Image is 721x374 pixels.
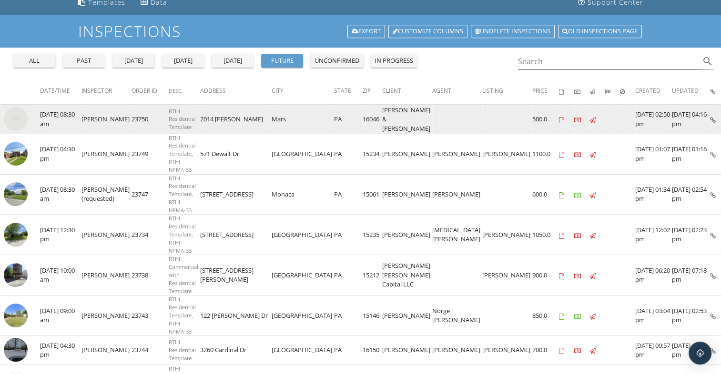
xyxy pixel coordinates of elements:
[40,295,81,336] td: [DATE] 09:00 am
[40,336,81,365] td: [DATE] 04:30 pm
[81,78,132,105] th: Inspector: Not sorted.
[78,23,643,39] h1: Inspections
[200,174,272,215] td: [STREET_ADDRESS]
[40,255,81,295] td: [DATE] 10:00 am
[672,87,699,95] span: Updated
[672,78,710,105] th: Updated: Not sorted.
[162,54,204,68] button: [DATE]
[81,255,132,295] td: [PERSON_NAME]
[169,255,198,294] span: RTHI Commercial with Residential Template
[4,142,28,166] img: streetview
[132,87,157,95] span: Order ID
[81,105,132,134] td: [PERSON_NAME]
[169,78,200,105] th: Desc: Not sorted.
[4,223,28,246] img: streetview
[272,105,334,134] td: Mars
[334,174,363,215] td: PA
[432,174,482,215] td: [PERSON_NAME]
[265,56,299,66] div: future
[200,87,226,95] span: Address
[81,215,132,255] td: [PERSON_NAME]
[635,78,672,105] th: Created: Not sorted.
[200,134,272,174] td: 571 Dewalt Dr
[371,54,417,68] button: in progress
[132,215,169,255] td: 23734
[169,175,196,214] span: RTHI Residential Template, RTHI NPMA-33
[132,295,169,336] td: 23743
[261,54,303,68] button: future
[672,174,710,215] td: [DATE] 02:54 pm
[363,174,382,215] td: 15061
[635,255,672,295] td: [DATE] 06:20 pm
[200,255,272,295] td: [STREET_ADDRESS][PERSON_NAME]
[363,295,382,336] td: 15146
[518,54,701,69] input: Search
[388,25,467,38] a: Customize Columns
[635,87,660,95] span: Created
[672,336,710,365] td: [DATE] 10:09 pm
[375,56,413,66] div: in progress
[382,87,401,95] span: Client
[169,295,196,335] span: RTHI Residential Template, RTHI NPMA-33
[334,336,363,365] td: PA
[132,78,169,105] th: Order ID: Not sorted.
[532,87,548,95] span: Price
[132,255,169,295] td: 23738
[482,87,503,95] span: Listing
[334,78,363,105] th: State: Not sorted.
[166,56,200,66] div: [DATE]
[382,105,432,134] td: [PERSON_NAME] & [PERSON_NAME]
[635,105,672,134] td: [DATE] 02:50 pm
[559,78,574,105] th: Agreements signed: Not sorted.
[272,215,334,255] td: [GEOGRAPHIC_DATA]
[482,134,532,174] td: [PERSON_NAME]
[334,295,363,336] td: PA
[4,304,28,327] img: streetview
[116,56,151,66] div: [DATE]
[40,105,81,134] td: [DATE] 08:30 am
[40,87,70,95] span: Date/Time
[532,255,559,295] td: 900.0
[635,134,672,174] td: [DATE] 01:07 pm
[169,87,182,94] span: Desc
[200,78,272,105] th: Address: Not sorted.
[382,255,432,295] td: [PERSON_NAME] [PERSON_NAME] Capital LLC
[40,78,81,105] th: Date/Time: Not sorted.
[432,134,482,174] td: [PERSON_NAME]
[169,134,196,173] span: RTHI Residential Template, RTHI NPMA-33
[702,56,713,67] i: search
[112,54,154,68] button: [DATE]
[81,336,132,365] td: [PERSON_NAME]
[432,215,482,255] td: [MEDICAL_DATA][PERSON_NAME]
[40,174,81,215] td: [DATE] 08:30 am
[334,255,363,295] td: PA
[4,107,28,131] img: streetview
[382,215,432,255] td: [PERSON_NAME]
[132,336,169,365] td: 23744
[532,105,559,134] td: 500.0
[17,56,51,66] div: all
[635,336,672,365] td: [DATE] 09:57 pm
[67,56,101,66] div: past
[272,336,334,365] td: [GEOGRAPHIC_DATA]
[432,78,482,105] th: Agent: Not sorted.
[605,78,620,105] th: Submitted: Not sorted.
[311,54,363,68] button: unconfirmed
[589,78,605,105] th: Published: Not sorted.
[200,215,272,255] td: [STREET_ADDRESS]
[482,78,532,105] th: Listing: Not sorted.
[382,78,432,105] th: Client: Not sorted.
[532,174,559,215] td: 600.0
[334,134,363,174] td: PA
[672,295,710,336] td: [DATE] 02:53 pm
[382,295,432,336] td: [PERSON_NAME]
[471,25,555,38] a: Undelete inspections
[363,255,382,295] td: 15212
[272,78,334,105] th: City: Not sorted.
[334,105,363,134] td: PA
[432,87,451,95] span: Agent
[334,215,363,255] td: PA
[532,336,559,365] td: 700.0
[40,134,81,174] td: [DATE] 04:30 pm
[4,182,28,206] img: streetview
